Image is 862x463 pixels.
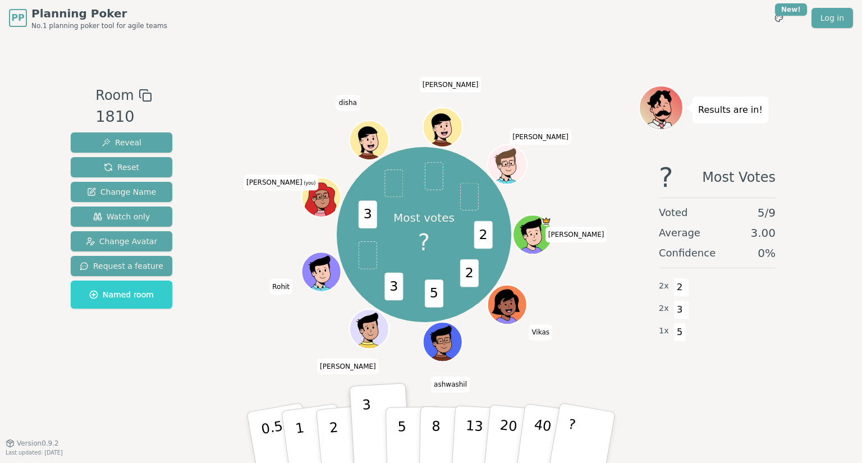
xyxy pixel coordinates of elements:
span: Reveal [102,137,141,148]
span: Named room [89,289,154,300]
span: Click to change your name [431,377,470,392]
span: 0 % [758,245,776,261]
span: Click to change your name [336,95,360,111]
span: 3 [673,300,686,319]
a: Log in [811,8,853,28]
button: New! [769,8,789,28]
button: Change Avatar [71,231,172,251]
span: Version 0.9.2 [17,439,59,448]
p: Results are in! [698,102,763,118]
span: Last updated: [DATE] [6,450,63,456]
span: Click to change your name [269,279,292,295]
span: Ajay Sanap is the host [542,216,552,226]
span: Click to change your name [510,129,571,145]
span: 2 [460,259,479,287]
span: 5 [425,279,443,308]
button: Named room [71,281,172,309]
span: 3.00 [750,225,776,241]
button: Click to change your avatar [303,179,340,216]
span: Click to change your name [317,359,379,374]
span: Click to change your name [420,77,482,93]
span: 5 [673,323,686,342]
span: Reset [104,162,139,173]
p: 3 [362,397,374,458]
span: Change Name [87,186,156,198]
span: ? [418,226,430,259]
span: 2 [673,278,686,297]
button: Reveal [71,132,172,153]
span: Change Avatar [86,236,158,247]
span: No.1 planning poker tool for agile teams [31,21,167,30]
span: Click to change your name [545,227,607,242]
span: Room [95,85,134,106]
span: Click to change your name [244,175,318,190]
p: Most votes [393,210,455,226]
button: Change Name [71,182,172,202]
div: New! [775,3,807,16]
span: PP [11,11,24,25]
a: PPPlanning PokerNo.1 planning poker tool for agile teams [9,6,167,30]
span: Most Votes [702,164,776,191]
button: Reset [71,157,172,177]
span: 2 x [659,280,669,292]
button: Watch only [71,207,172,227]
button: Version0.9.2 [6,439,59,448]
span: (you) [302,181,316,186]
span: 2 [474,221,493,249]
span: 5 / 9 [758,205,776,221]
span: ? [659,164,673,191]
span: Confidence [659,245,716,261]
span: 2 x [659,302,669,315]
span: Average [659,225,700,241]
span: Voted [659,205,688,221]
span: Planning Poker [31,6,167,21]
button: Request a feature [71,256,172,276]
span: 3 [359,200,377,228]
span: Request a feature [80,260,163,272]
span: 3 [385,272,404,300]
div: 1810 [95,106,152,129]
span: Watch only [93,211,150,222]
span: Click to change your name [529,324,552,340]
span: 1 x [659,325,669,337]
